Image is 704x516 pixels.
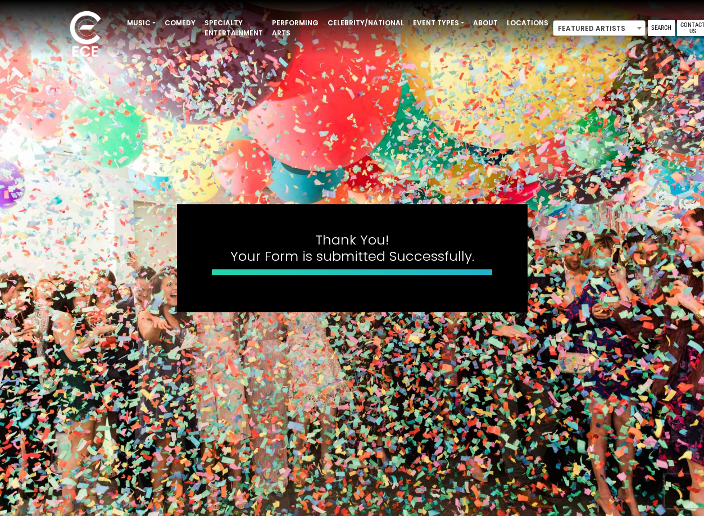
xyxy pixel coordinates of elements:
a: Celebrity/National [323,13,408,33]
img: ece_new_logo_whitev2-1.png [57,8,113,62]
a: Comedy [160,13,200,33]
h4: Thank You! Your Form is submitted Successfully. [212,232,493,265]
a: Locations [502,13,553,33]
a: About [469,13,502,33]
a: Specialty Entertainment [200,13,267,43]
a: Event Types [408,13,469,33]
a: Search [648,20,675,36]
span: Featured Artists [553,21,645,37]
a: Performing Arts [267,13,323,43]
a: Music [122,13,160,33]
span: Featured Artists [553,20,646,36]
